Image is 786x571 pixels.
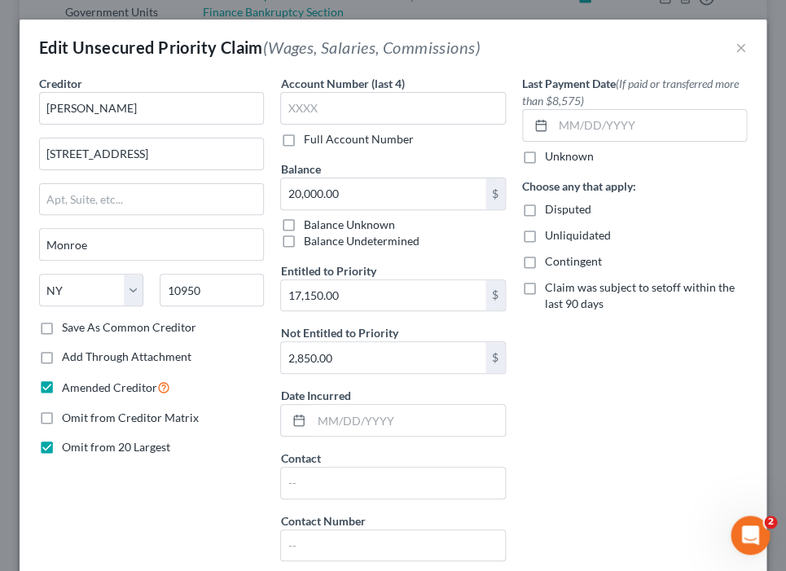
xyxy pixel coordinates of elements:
[553,110,746,141] input: MM/DD/YYYY
[303,217,394,233] label: Balance Unknown
[39,36,481,59] div: Edit Unsecured Priority Claim
[40,138,263,169] input: Enter address...
[280,75,404,92] label: Account Number (last 4)
[545,228,611,242] span: Unliquidated
[62,319,196,336] label: Save As Common Creditor
[545,202,591,216] span: Disputed
[545,148,594,165] label: Unknown
[736,37,747,57] button: ×
[731,516,770,555] iframe: Intercom live chat
[40,229,263,260] input: Enter city...
[62,349,191,365] label: Add Through Attachment
[522,178,636,195] label: Choose any that apply:
[303,131,413,147] label: Full Account Number
[522,77,739,108] span: (If paid or transferred more than $8,575)
[280,262,375,279] label: Entitled to Priority
[62,411,199,424] span: Omit from Creditor Matrix
[40,184,263,215] input: Apt, Suite, etc...
[545,254,602,268] span: Contingent
[303,233,419,249] label: Balance Undetermined
[39,77,82,90] span: Creditor
[764,516,777,529] span: 2
[62,440,170,454] span: Omit from 20 Largest
[485,342,505,373] div: $
[281,178,485,209] input: 0.00
[522,75,747,109] label: Last Payment Date
[39,92,264,125] input: Search creditor by name...
[281,280,485,311] input: 0.00
[280,512,365,529] label: Contact Number
[281,530,504,561] input: --
[281,342,485,373] input: 0.00
[485,178,505,209] div: $
[280,387,350,404] label: Date Incurred
[160,274,264,306] input: Enter zip...
[280,160,320,178] label: Balance
[263,37,481,57] span: (Wages, Salaries, Commissions)
[62,380,157,394] span: Amended Creditor
[280,92,505,125] input: XXXX
[545,280,735,310] span: Claim was subject to setoff within the last 90 days
[280,324,397,341] label: Not Entitled to Priority
[485,280,505,311] div: $
[281,468,504,499] input: --
[311,405,504,436] input: MM/DD/YYYY
[280,450,320,467] label: Contact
